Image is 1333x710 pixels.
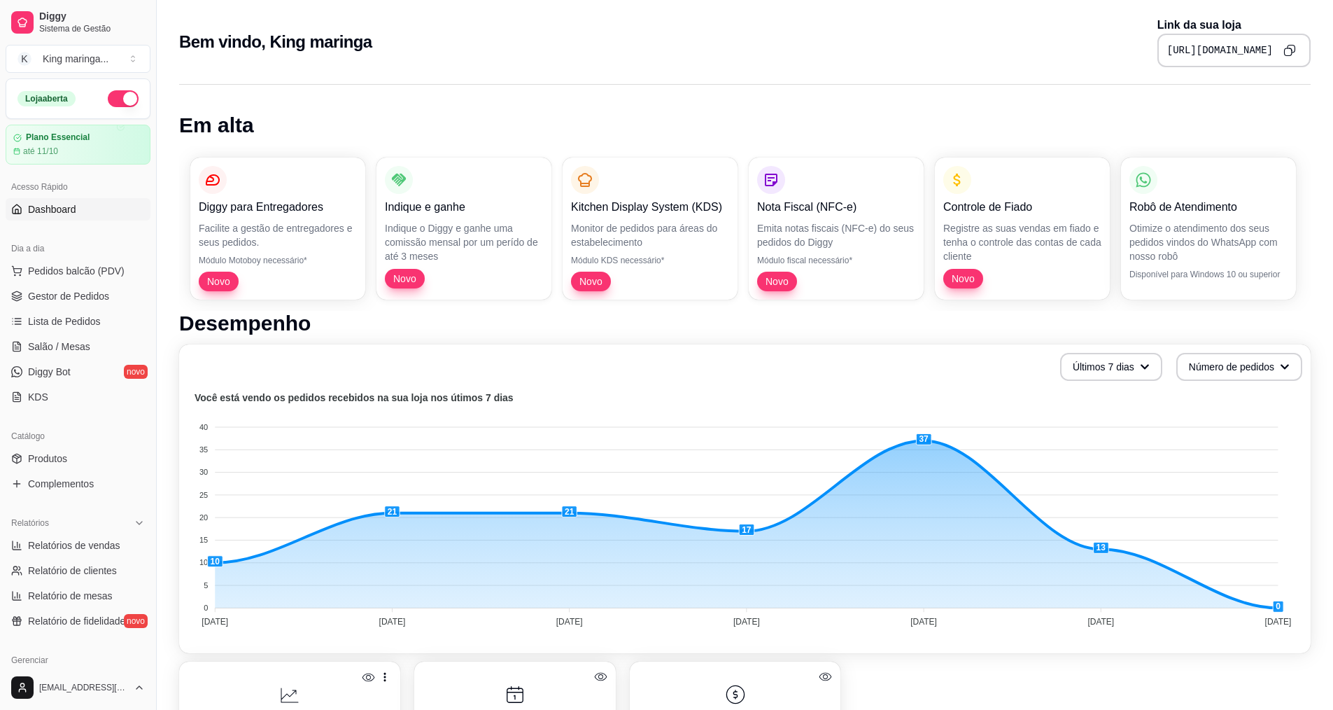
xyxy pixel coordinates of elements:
[1265,617,1292,627] tspan: [DATE]
[199,513,208,522] tspan: 20
[946,272,980,286] span: Novo
[199,491,208,499] tspan: 25
[26,132,90,143] article: Plano Essencial
[179,113,1311,138] h1: Em alta
[28,365,71,379] span: Diggy Bot
[28,477,94,491] span: Complementos
[202,274,236,288] span: Novo
[6,237,150,260] div: Dia a dia
[760,274,794,288] span: Novo
[199,468,208,476] tspan: 30
[757,199,915,216] p: Nota Fiscal (NFC-e)
[204,581,208,590] tspan: 5
[935,158,1110,300] button: Controle de FiadoRegistre as suas vendas em fiado e tenha o controle das contas de cada clienteNovo
[199,558,208,566] tspan: 10
[1121,158,1296,300] button: Robô de AtendimentoOtimize o atendimento dos seus pedidos vindos do WhatsApp com nosso robôDispon...
[11,517,49,529] span: Relatórios
[910,617,937,627] tspan: [DATE]
[571,255,729,266] p: Módulo KDS necessário*
[190,158,365,300] button: Diggy para EntregadoresFacilite a gestão de entregadores e seus pedidos.Módulo Motoboy necessário...
[757,255,915,266] p: Módulo fiscal necessário*
[6,361,150,383] a: Diggy Botnovo
[379,617,406,627] tspan: [DATE]
[39,23,145,34] span: Sistema de Gestão
[6,310,150,333] a: Lista de Pedidos
[202,617,228,627] tspan: [DATE]
[385,199,543,216] p: Indique e ganhe
[1167,43,1273,57] pre: [URL][DOMAIN_NAME]
[388,272,422,286] span: Novo
[1060,353,1162,381] button: Últimos 7 dias
[749,158,924,300] button: Nota Fiscal (NFC-e)Emita notas fiscais (NFC-e) do seus pedidos do DiggyMódulo fiscal necessário*Novo
[39,682,128,693] span: [EMAIL_ADDRESS][DOMAIN_NAME]
[6,534,150,557] a: Relatórios de vendas
[28,264,125,278] span: Pedidos balcão (PDV)
[6,285,150,307] a: Gestor de Pedidos
[6,585,150,607] a: Relatório de mesas
[6,671,150,704] button: [EMAIL_ADDRESS][DOMAIN_NAME]
[6,649,150,671] div: Gerenciar
[757,221,915,249] p: Emita notas fiscais (NFC-e) do seus pedidos do Diggy
[179,311,1311,336] h1: Desempenho
[733,617,760,627] tspan: [DATE]
[6,260,150,282] button: Pedidos balcão (PDV)
[6,176,150,198] div: Acesso Rápido
[376,158,551,300] button: Indique e ganheIndique o Diggy e ganhe uma comissão mensal por um perído de até 3 mesesNovo
[6,198,150,221] a: Dashboard
[943,221,1101,263] p: Registre as suas vendas em fiado e tenha o controle das contas de cada cliente
[1129,221,1288,263] p: Otimize o atendimento dos seus pedidos vindos do WhatsApp com nosso robô
[943,199,1101,216] p: Controle de Fiado
[179,31,372,53] h2: Bem vindo, King maringa
[17,91,76,106] div: Loja aberta
[1087,617,1114,627] tspan: [DATE]
[1129,199,1288,216] p: Robô de Atendimento
[28,589,113,603] span: Relatório de mesas
[1176,353,1302,381] button: Número de pedidos
[28,390,48,404] span: KDS
[563,158,738,300] button: Kitchen Display System (KDS)Monitor de pedidos para áreas do estabelecimentoMódulo KDS necessário...
[199,221,357,249] p: Facilite a gestão de entregadores e seus pedidos.
[43,52,108,66] div: King maringa ...
[199,536,208,544] tspan: 15
[6,125,150,165] a: Plano Essencialaté 11/10
[1157,17,1311,34] p: Link da sua loja
[6,386,150,408] a: KDS
[6,425,150,447] div: Catálogo
[571,221,729,249] p: Monitor de pedidos para áreas do estabelecimento
[28,289,109,303] span: Gestor de Pedidos
[28,538,120,552] span: Relatórios de vendas
[6,610,150,632] a: Relatório de fidelidadenovo
[195,392,514,403] text: Você está vendo os pedidos recebidos na sua loja nos útimos 7 dias
[28,314,101,328] span: Lista de Pedidos
[385,221,543,263] p: Indique o Diggy e ganhe uma comissão mensal por um perído de até 3 meses
[1129,269,1288,280] p: Disponível para Windows 10 ou superior
[28,564,117,578] span: Relatório de clientes
[28,202,76,216] span: Dashboard
[574,274,608,288] span: Novo
[1278,39,1301,62] button: Copy to clipboard
[204,604,208,612] tspan: 0
[28,452,67,466] span: Produtos
[6,559,150,582] a: Relatório de clientes
[23,146,58,157] article: até 11/10
[6,335,150,358] a: Salão / Mesas
[199,255,357,266] p: Módulo Motoboy necessário*
[108,90,139,107] button: Alterar Status
[199,445,208,454] tspan: 35
[556,617,583,627] tspan: [DATE]
[571,199,729,216] p: Kitchen Display System (KDS)
[28,340,90,354] span: Salão / Mesas
[6,447,150,470] a: Produtos
[28,614,125,628] span: Relatório de fidelidade
[6,6,150,39] a: DiggySistema de Gestão
[17,52,31,66] span: K
[6,473,150,495] a: Complementos
[199,423,208,431] tspan: 40
[199,199,357,216] p: Diggy para Entregadores
[6,45,150,73] button: Select a team
[39,11,145,23] span: Diggy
